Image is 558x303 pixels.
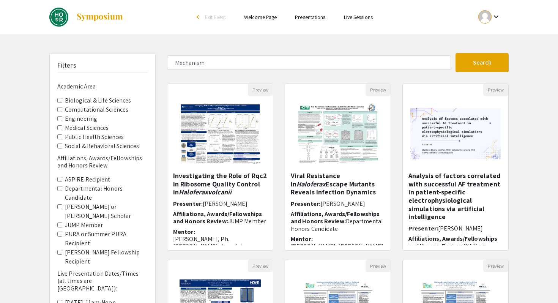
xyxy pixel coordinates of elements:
[65,230,148,248] label: PURA or Summer PURA Recipient
[167,84,273,251] div: Open Presentation <p><span style="color: rgb(85, 85, 85);">Investigating the Role of Rqc2 in Ribo...
[65,114,97,123] label: Engineering
[57,270,148,292] h6: Live Presentation Dates/Times (all times are [GEOGRAPHIC_DATA]):
[408,235,497,250] span: Affiliations, Awards/Fellowships and Honors Review:
[173,172,267,196] h5: Investigating the Role of Rqc2 in Ribosome Quality Control in
[291,235,313,243] span: Mentor:
[49,8,123,27] a: DREAMS Spring 2025
[65,123,109,133] label: Medical Sciences
[402,84,509,251] div: Open Presentation <p><strong style="background-color: transparent; color: rgb(29, 29, 29);">Analy...
[408,225,503,232] h6: Presenter:
[291,172,385,196] h5: Viral Resistance in Escape Mutants Reveals Infection Dynamics
[76,13,123,22] img: Symposium by ForagerOne
[470,8,509,25] button: Expand account dropdown
[65,202,148,221] label: [PERSON_NAME] or [PERSON_NAME] Scholar
[403,101,508,167] img: <p><strong style="background-color: transparent; color: rgb(29, 29, 29);">Analysis of factors cor...
[291,210,380,225] span: Affiliations, Awards/Fellowships and Honors Review:
[172,96,268,172] img: <p><span style="color: rgb(85, 85, 85);">Investigating the Role of Rqc2 in Ribosome Quality Contr...
[65,184,148,202] label: Departmental Honors Candidate
[291,200,385,207] h6: Presenter:
[291,217,383,232] span: Departmental Honors Candidate
[173,210,262,225] span: Affiliations, Awards/Fellowships and Honors Review:
[65,175,110,184] label: ASPIRE Recipient
[344,14,373,21] a: Live Sessions
[57,155,148,169] h6: Affiliations, Awards/Fellowships and Honors Review
[228,217,266,225] span: JUMP Member
[366,84,391,96] button: Preview
[57,61,76,69] h5: Filters
[483,84,508,96] button: Preview
[65,142,139,151] label: Social & Behavioral Sciences
[6,269,32,297] iframe: Chat
[65,105,128,114] label: Computational Sciences
[295,14,325,21] a: Presentations
[291,243,385,250] p: [PERSON_NAME], [PERSON_NAME]
[65,248,148,266] label: [PERSON_NAME] Fellowship Recipient
[320,200,365,208] span: [PERSON_NAME]
[248,84,273,96] button: Preview
[197,15,201,19] div: arrow_back_ios
[483,260,508,272] button: Preview
[456,53,509,72] button: Search
[65,96,131,105] label: Biological & Life Sciences
[248,260,273,272] button: Preview
[203,200,247,208] span: [PERSON_NAME]
[438,224,483,232] span: [PERSON_NAME]
[167,55,451,70] input: Search Keyword(s) Or Author(s)
[49,8,68,27] img: DREAMS Spring 2025
[285,84,391,251] div: Open Presentation <p class="ql-align-center"><strong style="color: black;">Viral Resistance in <e...
[290,96,386,172] img: <p class="ql-align-center"><strong style="color: black;">Viral Resistance in <em>Haloferax </em>E...
[179,188,208,196] em: Haloferax
[296,180,326,188] em: Haloferax
[408,172,503,221] h5: Analysis of factors correlated with successful AF treatment in patient-specific electrophysiologi...
[57,83,148,90] h6: Academic Area
[366,260,391,272] button: Preview
[65,221,103,230] label: JUMP Member
[244,14,277,21] a: Welcome Page
[205,14,226,21] span: Exit Event
[492,12,501,21] mat-icon: Expand account dropdown
[208,188,232,196] em: volcanii
[173,200,267,207] h6: Presenter:
[65,133,124,142] label: Public Health Sciences
[173,228,195,236] span: Mentor:
[173,235,267,279] p: [PERSON_NAME], Ph.[PERSON_NAME], Associate Professor, Department of Biology, [PERSON_NAME][GEOGRA...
